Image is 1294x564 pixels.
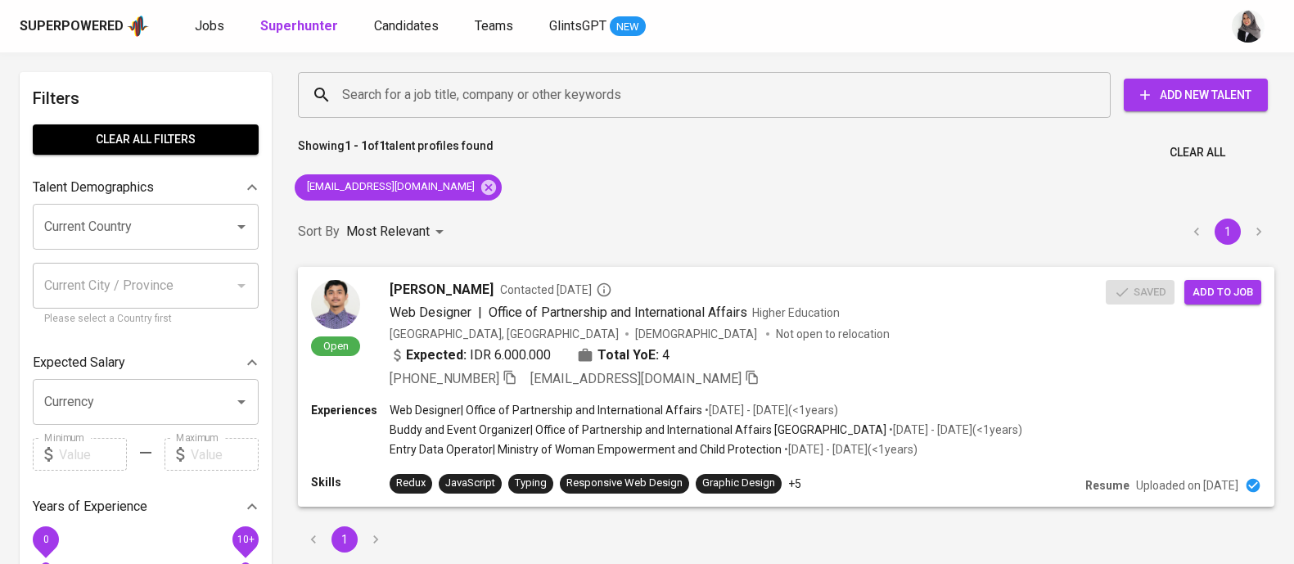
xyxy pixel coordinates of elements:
p: Years of Experience [33,497,147,517]
div: Responsive Web Design [566,476,683,491]
span: Add to job [1193,283,1253,302]
h6: Filters [33,85,259,111]
button: page 1 [331,526,358,553]
span: Candidates [374,18,439,34]
p: Expected Salary [33,353,125,372]
span: Open [317,339,355,353]
p: Experiences [311,402,390,418]
button: Clear All [1163,138,1232,168]
span: Jobs [195,18,224,34]
p: Entry Data Operator | Ministry of Woman Empowerment and Child Protection [390,441,782,458]
b: 1 [379,139,385,152]
span: 0 [43,534,48,545]
a: Jobs [195,16,228,37]
p: +5 [788,476,801,492]
img: b7c226e3fdd8ff9d338d4041630f3341.jpg [311,280,360,329]
p: • [DATE] - [DATE] ( <1 years ) [702,402,838,418]
p: Web Designer | Office of Partnership and International Affairs [390,402,702,418]
nav: pagination navigation [1181,219,1274,245]
p: Skills [311,474,390,490]
button: Open [230,215,253,238]
span: Clear All filters [46,129,246,150]
div: JavaScript [445,476,495,491]
span: Add New Talent [1137,85,1255,106]
span: Web Designer [390,305,471,320]
input: Value [191,438,259,471]
p: Sort By [298,222,340,241]
p: • [DATE] - [DATE] ( <1 years ) [782,441,918,458]
p: Talent Demographics [33,178,154,197]
p: Uploaded on [DATE] [1136,477,1238,494]
div: Expected Salary [33,346,259,379]
b: Superhunter [260,18,338,34]
button: page 1 [1215,219,1241,245]
div: Graphic Design [702,476,775,491]
button: Open [230,390,253,413]
p: Buddy and Event Organizer | Office of Partnership and International Affairs [GEOGRAPHIC_DATA] [390,422,886,438]
span: Office of Partnership and International Affairs [489,305,747,320]
p: • [DATE] - [DATE] ( <1 years ) [886,422,1022,438]
p: Most Relevant [346,222,430,241]
div: Most Relevant [346,217,449,247]
nav: pagination navigation [298,526,391,553]
span: Contacted [DATE] [500,282,612,298]
a: Superhunter [260,16,341,37]
span: 4 [662,345,670,365]
span: [PERSON_NAME] [390,280,494,300]
p: Showing of talent profiles found [298,138,494,168]
button: Add New Talent [1124,79,1268,111]
span: [DEMOGRAPHIC_DATA] [635,326,760,342]
span: GlintsGPT [549,18,606,34]
span: [EMAIL_ADDRESS][DOMAIN_NAME] [530,371,742,386]
span: [PHONE_NUMBER] [390,371,499,386]
span: Clear All [1170,142,1225,163]
button: Add to job [1184,280,1261,305]
b: 1 - 1 [345,139,367,152]
img: app logo [127,14,149,38]
div: IDR 6.000.000 [390,345,551,365]
p: Resume [1085,477,1129,494]
span: NEW [610,19,646,35]
a: Superpoweredapp logo [20,14,149,38]
img: sinta.windasari@glints.com [1232,10,1265,43]
a: Open[PERSON_NAME]Contacted [DATE]Web Designer|Office of Partnership and International AffairsHigh... [298,267,1274,507]
span: [EMAIL_ADDRESS][DOMAIN_NAME] [295,179,485,195]
span: Teams [475,18,513,34]
b: Total YoE: [597,345,659,365]
b: Expected: [406,345,467,365]
div: Redux [396,476,426,491]
div: Typing [515,476,547,491]
span: | [478,303,482,323]
a: Teams [475,16,516,37]
p: Not open to relocation [776,326,890,342]
div: Superpowered [20,17,124,36]
span: 10+ [237,534,254,545]
svg: By Batam recruiter [596,282,612,298]
a: GlintsGPT NEW [549,16,646,37]
button: Clear All filters [33,124,259,155]
div: [GEOGRAPHIC_DATA], [GEOGRAPHIC_DATA] [390,326,619,342]
input: Value [59,438,127,471]
div: [EMAIL_ADDRESS][DOMAIN_NAME] [295,174,502,201]
a: Candidates [374,16,442,37]
p: Please select a Country first [44,311,247,327]
div: Years of Experience [33,490,259,523]
div: Talent Demographics [33,171,259,204]
span: Higher Education [752,306,840,319]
